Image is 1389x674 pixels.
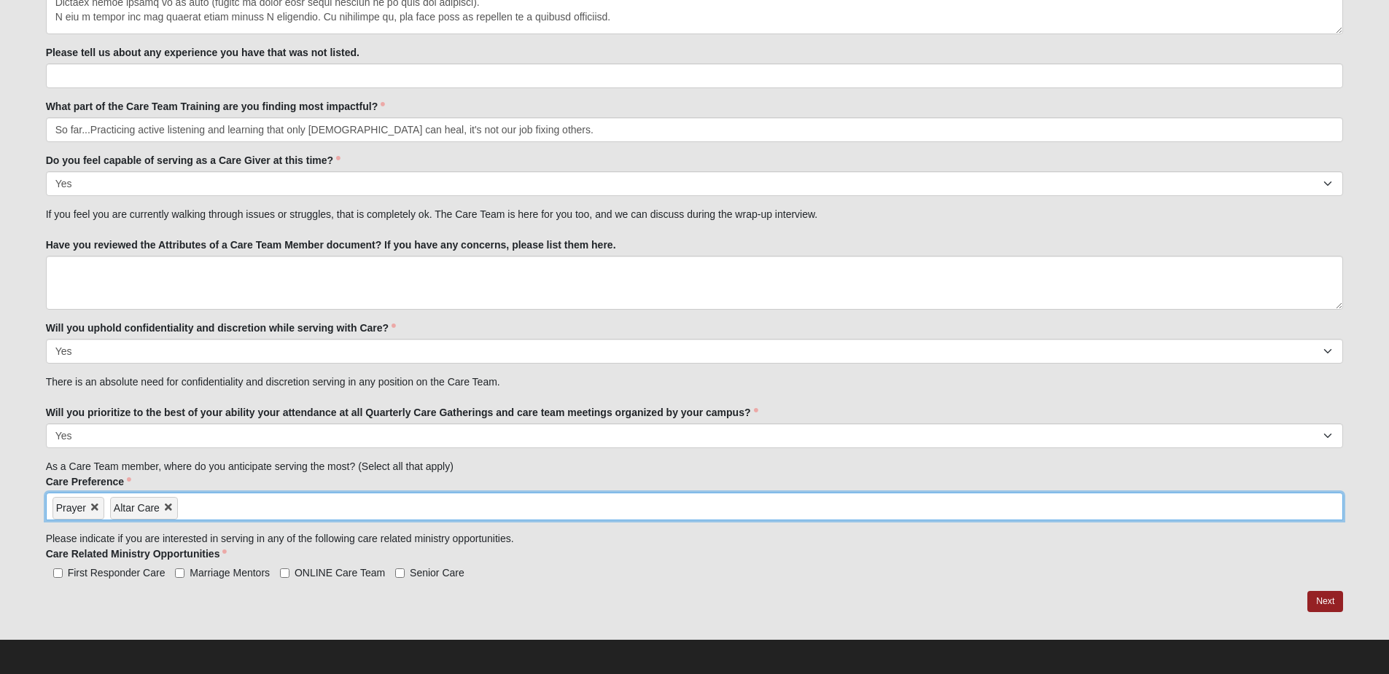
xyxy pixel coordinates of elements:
input: ONLINE Care Team [280,568,289,578]
span: Prayer [56,502,86,514]
input: Senior Care [395,568,405,578]
label: Have you reviewed the Attributes of a Care Team Member document? If you have any concerns, please... [46,238,616,252]
span: ONLINE Care Team [295,567,385,579]
span: First Responder Care [68,567,166,579]
label: Will you prioritize to the best of your ability your attendance at all Quarterly Care Gatherings ... [46,405,758,420]
span: Marriage Mentors [190,567,270,579]
label: Care Preference [46,474,131,489]
input: Marriage Mentors [175,568,184,578]
label: What part of the Care Team Training are you finding most impactful? [46,99,386,114]
label: Will you uphold confidentiality and discretion while serving with Care? [46,321,396,335]
span: Altar Care [114,502,160,514]
label: Care Related Ministry Opportunities [46,546,227,561]
label: Please tell us about any experience you have that was not listed. [46,45,359,60]
label: Do you feel capable of serving as a Care Giver at this time? [46,153,341,168]
input: First Responder Care [53,568,63,578]
span: Senior Care [410,567,464,579]
a: Next [1307,591,1343,612]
